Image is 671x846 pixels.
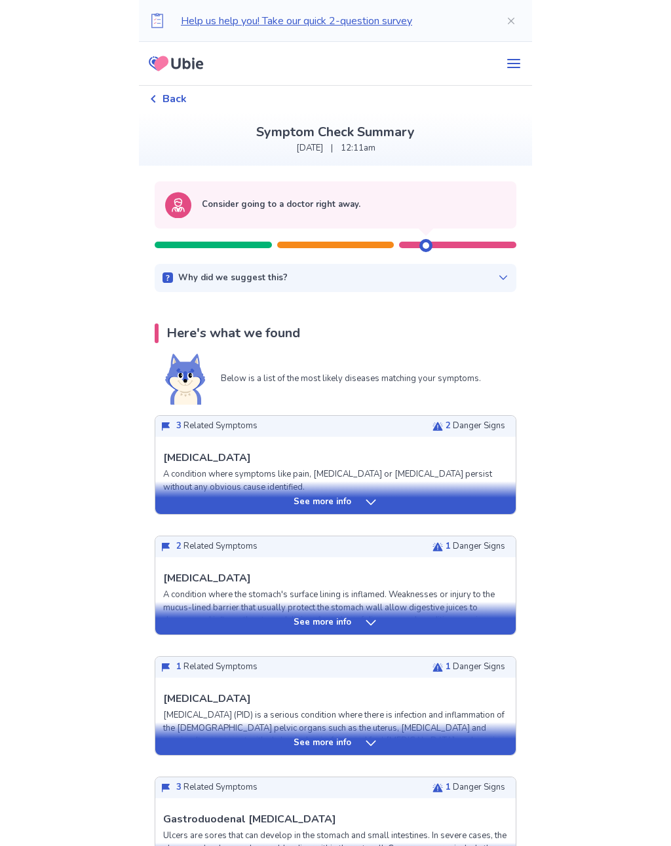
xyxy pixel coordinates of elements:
p: [DATE] [296,142,323,155]
p: A condition where symptoms like pain, [MEDICAL_DATA] or [MEDICAL_DATA] persist without any obviou... [163,468,508,494]
p: Related Symptoms [176,420,258,433]
p: | [331,142,333,155]
p: Why did we suggest this? [178,272,288,285]
span: 1 [176,661,182,672]
p: Help us help you! Take our quick 2-question survey [181,13,485,29]
p: See more info [294,737,351,750]
span: 2 [446,420,451,432]
p: Related Symptoms [176,781,258,794]
p: [MEDICAL_DATA] [163,570,251,586]
p: Gastroduodenal [MEDICAL_DATA] [163,811,336,827]
p: See more info [294,496,351,509]
p: [MEDICAL_DATA] (PID) is a serious condition where there is infection and inflammation of the [DEM... [163,709,508,786]
p: Here's what we found [166,323,300,343]
img: Shiba [165,354,205,405]
p: Below is a list of the most likely diseases matching your symptoms. [221,373,481,386]
span: 2 [176,540,182,552]
p: Related Symptoms [176,661,258,674]
span: 1 [446,661,451,672]
p: [MEDICAL_DATA] [163,691,251,707]
span: 1 [446,540,451,552]
button: menu [495,50,532,77]
p: Danger Signs [446,781,505,794]
p: Related Symptoms [176,540,258,553]
p: Consider going to a doctor right away. [202,198,360,211]
p: See more info [294,616,351,629]
p: 12:11am [341,142,375,155]
span: 1 [446,781,451,793]
p: Danger Signs [446,420,505,433]
p: Danger Signs [446,540,505,553]
span: 3 [176,420,182,432]
span: 3 [176,781,182,793]
p: [MEDICAL_DATA] [163,450,251,466]
p: Danger Signs [446,661,505,674]
p: A condition where the stomach's surface lining is inflamed. Weaknesses or injury to the mucus-lin... [163,589,508,653]
p: Symptom Check Summary [149,122,522,142]
span: Back [163,91,187,107]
